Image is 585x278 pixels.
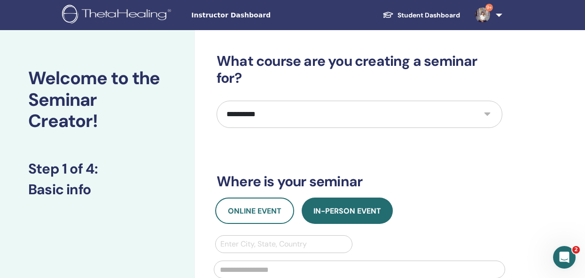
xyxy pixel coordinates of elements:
h3: What course are you creating a seminar for? [217,53,502,87]
img: default.jpg [475,8,490,23]
span: In-Person Event [313,206,381,216]
h3: Step 1 of 4 : [28,160,167,177]
button: In-Person Event [302,198,393,224]
h3: Basic info [28,181,167,198]
iframe: Intercom live chat [553,246,576,269]
span: Online Event [228,206,281,216]
h2: Welcome to the Seminar Creator! [28,68,167,132]
img: logo.png [62,5,174,26]
h3: Where is your seminar [217,173,502,190]
button: Online Event [215,198,294,224]
img: graduation-cap-white.svg [382,11,394,19]
span: Instructor Dashboard [191,10,332,20]
span: 2 [572,246,580,254]
span: 9+ [485,4,493,11]
a: Student Dashboard [375,7,468,24]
